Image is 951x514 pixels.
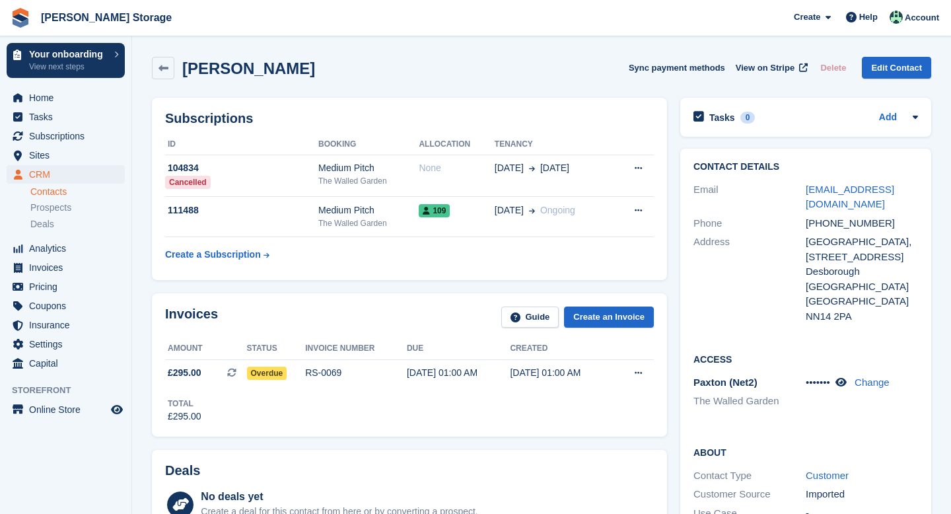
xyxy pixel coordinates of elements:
[693,445,918,459] h2: About
[29,297,108,315] span: Coupons
[165,463,200,478] h2: Deals
[165,176,211,189] div: Cancelled
[693,235,806,324] div: Address
[693,468,806,484] div: Contact Type
[736,61,794,75] span: View on Stripe
[7,108,125,126] a: menu
[29,316,108,334] span: Insurance
[165,203,318,217] div: 111488
[29,400,108,419] span: Online Store
[740,112,756,124] div: 0
[806,184,894,210] a: [EMAIL_ADDRESS][DOMAIN_NAME]
[806,216,918,231] div: [PHONE_NUMBER]
[305,366,407,380] div: RS-0069
[905,11,939,24] span: Account
[30,218,54,231] span: Deals
[29,258,108,277] span: Invoices
[201,489,477,505] div: No deals yet
[693,394,806,409] li: The Walled Garden
[495,134,614,155] th: Tenancy
[318,161,419,175] div: Medium Pitch
[11,8,30,28] img: stora-icon-8386f47178a22dfd0bd8f6a31ec36ba5ce8667c1dd55bd0f319d3a0aa187defe.svg
[247,367,287,380] span: Overdue
[29,127,108,145] span: Subscriptions
[7,146,125,165] a: menu
[165,111,654,126] h2: Subscriptions
[305,338,407,359] th: Invoice number
[806,235,918,264] div: [GEOGRAPHIC_DATA], [STREET_ADDRESS]
[165,248,261,262] div: Create a Subscription
[510,338,613,359] th: Created
[29,89,108,107] span: Home
[318,203,419,217] div: Medium Pitch
[7,43,125,78] a: Your onboarding View next steps
[7,127,125,145] a: menu
[318,175,419,187] div: The Walled Garden
[862,57,931,79] a: Edit Contact
[318,134,419,155] th: Booking
[419,204,450,217] span: 109
[165,307,218,328] h2: Invoices
[247,338,306,359] th: Status
[30,201,125,215] a: Prospects
[564,307,654,328] a: Create an Invoice
[165,338,247,359] th: Amount
[407,338,510,359] th: Due
[693,182,806,212] div: Email
[30,202,71,214] span: Prospects
[29,165,108,184] span: CRM
[165,242,269,267] a: Create a Subscription
[7,400,125,419] a: menu
[7,165,125,184] a: menu
[419,134,494,155] th: Allocation
[7,316,125,334] a: menu
[540,205,575,215] span: Ongoing
[730,57,810,79] a: View on Stripe
[806,264,918,279] div: Desborough
[501,307,559,328] a: Guide
[815,57,851,79] button: Delete
[709,112,735,124] h2: Tasks
[806,294,918,309] div: [GEOGRAPHIC_DATA]
[12,384,131,397] span: Storefront
[29,354,108,373] span: Capital
[7,354,125,373] a: menu
[890,11,903,24] img: Nicholas Pain
[7,277,125,296] a: menu
[879,110,897,126] a: Add
[7,89,125,107] a: menu
[806,279,918,295] div: [GEOGRAPHIC_DATA]
[855,377,890,388] a: Change
[495,161,524,175] span: [DATE]
[29,146,108,165] span: Sites
[495,203,524,217] span: [DATE]
[693,216,806,231] div: Phone
[407,366,510,380] div: [DATE] 01:00 AM
[29,277,108,296] span: Pricing
[30,186,125,198] a: Contacts
[794,11,820,24] span: Create
[806,470,849,481] a: Customer
[318,217,419,229] div: The Walled Garden
[693,162,918,172] h2: Contact Details
[29,108,108,126] span: Tasks
[7,297,125,315] a: menu
[7,239,125,258] a: menu
[165,161,318,175] div: 104834
[806,309,918,324] div: NN14 2PA
[7,258,125,277] a: menu
[629,57,725,79] button: Sync payment methods
[165,134,318,155] th: ID
[419,161,494,175] div: None
[168,398,201,410] div: Total
[109,402,125,418] a: Preview store
[7,335,125,353] a: menu
[540,161,569,175] span: [DATE]
[29,50,108,59] p: Your onboarding
[30,217,125,231] a: Deals
[29,335,108,353] span: Settings
[29,61,108,73] p: View next steps
[182,59,315,77] h2: [PERSON_NAME]
[693,487,806,502] div: Customer Source
[693,352,918,365] h2: Access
